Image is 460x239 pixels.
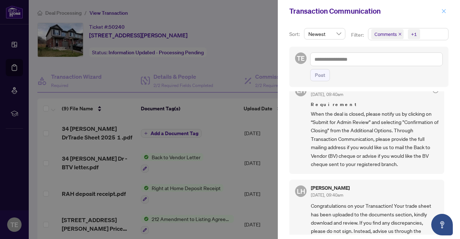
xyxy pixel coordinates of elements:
[371,29,404,39] span: Comments
[310,69,330,81] button: Post
[441,9,446,14] span: close
[311,110,438,169] span: When the deal is closed, please notify us by clicking on “Submit for Admin Review” and selecting ...
[351,31,365,39] p: Filter:
[297,53,305,63] span: TE
[311,192,343,198] span: [DATE], 09:40am
[411,31,417,38] div: +1
[289,6,439,17] div: Transaction Communication
[297,186,305,196] span: LH
[374,31,397,38] span: Comments
[398,32,402,36] span: close
[311,92,343,97] span: [DATE], 09:40am
[308,28,341,39] span: Newest
[311,185,350,190] h5: [PERSON_NAME]
[431,214,453,235] button: Open asap
[311,101,438,108] span: Requirement
[289,30,301,38] p: Sort:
